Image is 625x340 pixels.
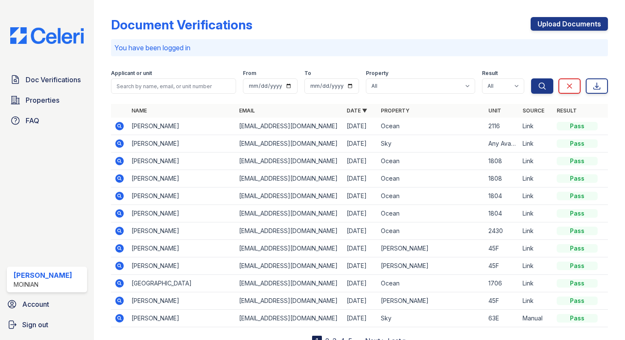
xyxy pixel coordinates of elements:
td: [EMAIL_ADDRESS][DOMAIN_NAME] [236,310,343,327]
td: Link [519,135,553,153]
a: Unit [488,107,501,114]
td: 45F [485,292,519,310]
a: Date ▼ [347,107,367,114]
td: Ocean [377,118,485,135]
td: [PERSON_NAME] [128,257,236,275]
td: [PERSON_NAME] [377,257,485,275]
span: FAQ [26,115,39,126]
td: 45F [485,257,519,275]
td: Ocean [377,222,485,240]
td: [DATE] [343,187,377,205]
td: [PERSON_NAME] [128,153,236,170]
a: Account [3,296,91,313]
div: Pass [557,174,598,183]
td: Link [519,205,553,222]
td: 63E [485,310,519,327]
td: [DATE] [343,310,377,327]
td: 2116 [485,118,519,135]
div: Pass [557,314,598,323]
div: Moinian [14,280,72,289]
a: Source [523,107,544,114]
td: [PERSON_NAME] [377,240,485,257]
span: Properties [26,95,59,105]
label: Applicant or unit [111,70,152,77]
td: 1706 [485,275,519,292]
td: [PERSON_NAME] [128,205,236,222]
td: Any Available [485,135,519,153]
p: You have been logged in [114,43,605,53]
a: Sign out [3,316,91,333]
span: Doc Verifications [26,75,81,85]
td: [PERSON_NAME] [128,135,236,153]
td: Sky [377,135,485,153]
div: Pass [557,209,598,218]
td: [EMAIL_ADDRESS][DOMAIN_NAME] [236,205,343,222]
td: [DATE] [343,292,377,310]
td: [PERSON_NAME] [128,222,236,240]
label: From [243,70,256,77]
td: [DATE] [343,153,377,170]
td: 1804 [485,187,519,205]
a: Property [381,107,409,114]
td: [DATE] [343,275,377,292]
div: [PERSON_NAME] [14,270,72,280]
div: Pass [557,157,598,165]
td: [GEOGRAPHIC_DATA] [128,275,236,292]
td: 1808 [485,153,519,170]
td: Sky [377,310,485,327]
td: [EMAIL_ADDRESS][DOMAIN_NAME] [236,118,343,135]
td: [PERSON_NAME] [128,292,236,310]
td: [DATE] [343,222,377,240]
a: Doc Verifications [7,71,87,88]
td: [PERSON_NAME] [128,310,236,327]
td: [EMAIL_ADDRESS][DOMAIN_NAME] [236,275,343,292]
td: [EMAIL_ADDRESS][DOMAIN_NAME] [236,135,343,153]
td: [PERSON_NAME] [377,292,485,310]
td: Link [519,292,553,310]
td: 45F [485,240,519,257]
td: Ocean [377,275,485,292]
div: Pass [557,122,598,130]
td: Link [519,118,553,135]
td: [PERSON_NAME] [128,187,236,205]
div: Pass [557,244,598,253]
img: CE_Logo_Blue-a8612792a0a2168367f1c8372b55b34899dd931a85d93a1a3d3e32e68fde9ad4.png [3,27,91,44]
a: Upload Documents [531,17,608,31]
td: [PERSON_NAME] [128,118,236,135]
label: Result [482,70,498,77]
td: Link [519,170,553,187]
td: [DATE] [343,118,377,135]
td: Ocean [377,153,485,170]
td: [DATE] [343,257,377,275]
td: [EMAIL_ADDRESS][DOMAIN_NAME] [236,153,343,170]
td: [EMAIL_ADDRESS][DOMAIN_NAME] [236,240,343,257]
td: Link [519,187,553,205]
td: [EMAIL_ADDRESS][DOMAIN_NAME] [236,292,343,310]
td: [EMAIL_ADDRESS][DOMAIN_NAME] [236,257,343,275]
td: Ocean [377,170,485,187]
div: Pass [557,192,598,200]
td: Ocean [377,187,485,205]
label: To [304,70,311,77]
input: Search by name, email, or unit number [111,78,236,94]
td: Link [519,275,553,292]
div: Pass [557,297,598,305]
label: Property [366,70,388,77]
td: 2430 [485,222,519,240]
td: [DATE] [343,170,377,187]
a: FAQ [7,112,87,129]
td: 1808 [485,170,519,187]
a: Name [131,107,147,114]
div: Document Verifications [111,17,252,32]
td: Link [519,153,553,170]
div: Pass [557,262,598,270]
td: [DATE] [343,135,377,153]
a: Properties [7,92,87,109]
a: Email [239,107,255,114]
td: [DATE] [343,205,377,222]
td: Link [519,257,553,275]
td: 1804 [485,205,519,222]
td: [EMAIL_ADDRESS][DOMAIN_NAME] [236,187,343,205]
td: Ocean [377,205,485,222]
